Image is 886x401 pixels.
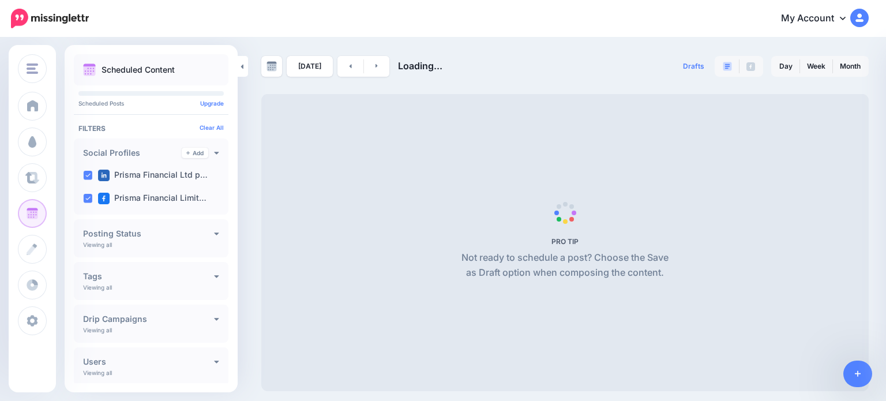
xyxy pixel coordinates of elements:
span: Loading... [398,60,442,72]
p: Viewing all [83,327,112,333]
img: facebook-grey-square.png [746,62,755,71]
p: Scheduled Content [102,66,175,74]
img: calendar-grey-darker.png [266,61,277,72]
p: Viewing all [83,284,112,291]
h4: Users [83,358,214,366]
label: Prisma Financial Limit… [98,193,207,204]
a: [DATE] [287,56,333,77]
h4: Social Profiles [83,149,182,157]
img: linkedin-square.png [98,170,110,181]
p: Viewing all [83,241,112,248]
a: Month [833,57,868,76]
h5: PRO TIP [457,237,673,246]
h4: Drip Campaigns [83,315,214,323]
label: Prisma Financial Ltd p… [98,170,208,181]
img: calendar.png [83,63,96,76]
a: Week [800,57,832,76]
p: Viewing all [83,369,112,376]
img: menu.png [27,63,38,74]
h4: Tags [83,272,214,280]
h4: Posting Status [83,230,214,238]
a: Upgrade [200,100,224,107]
p: Scheduled Posts [78,100,224,106]
img: facebook-square.png [98,193,110,204]
h4: Filters [78,124,224,133]
a: My Account [769,5,869,33]
img: Missinglettr [11,9,89,28]
a: Clear All [200,124,224,131]
a: Add [182,148,208,158]
a: Day [772,57,799,76]
span: Drafts [683,63,704,70]
img: paragraph-boxed.png [723,62,732,71]
p: Not ready to schedule a post? Choose the Save as Draft option when composing the content. [457,250,673,280]
a: Drafts [676,56,711,77]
